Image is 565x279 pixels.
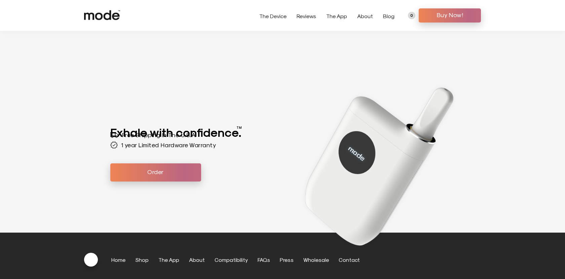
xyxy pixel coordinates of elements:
a: The App [158,256,179,263]
a: Home [111,256,125,263]
span: Buy Now! [424,10,476,20]
a: The Device [259,13,287,19]
a: Shop [135,256,149,263]
a: 0 [408,12,415,19]
a: Compatibility [215,256,248,263]
a: About [189,256,205,263]
a: Wholesale [303,256,329,263]
a: Press [280,256,294,263]
a: Buy Now! [419,8,481,23]
a: Contact [339,256,360,263]
a: The App [326,13,347,19]
a: About [357,13,373,19]
a: Reviews [297,13,316,19]
div: 1 year Limited Hardware Warranty [110,140,216,150]
h2: Exhale with confidence. [110,126,283,138]
sup: TM [236,125,242,129]
a: FAQs [258,256,270,263]
a: Blog [383,13,394,19]
a: Order [110,163,201,182]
